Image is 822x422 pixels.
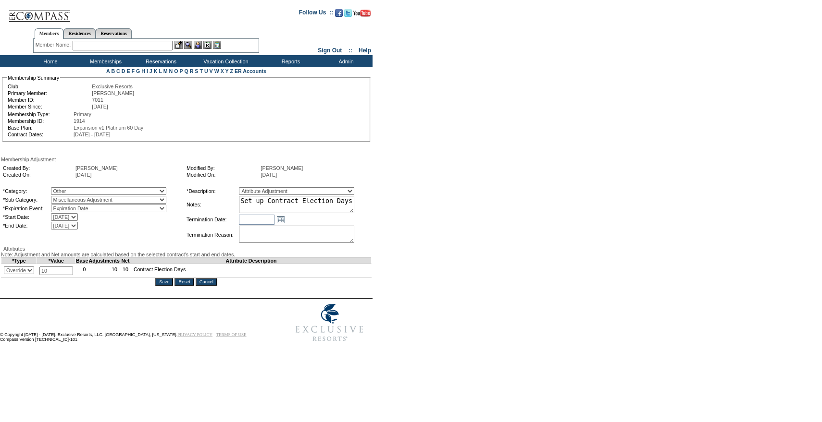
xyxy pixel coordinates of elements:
[318,47,342,54] a: Sign Out
[74,132,111,137] span: [DATE] - [DATE]
[317,55,373,67] td: Admin
[3,196,50,204] td: *Sub Category:
[180,68,183,74] a: P
[131,68,135,74] a: F
[75,172,92,178] span: [DATE]
[74,118,85,124] span: 1914
[8,84,91,89] td: Club:
[122,68,125,74] a: D
[92,90,134,96] span: [PERSON_NAME]
[1,246,372,252] div: Attributes
[92,84,133,89] span: Exclusive Resorts
[131,264,371,278] td: Contract Election Days
[63,28,96,38] a: Residences
[76,258,88,264] td: Base
[187,214,238,225] td: Termination Date:
[8,132,73,137] td: Contract Dates:
[7,75,60,81] legend: Membership Summary
[190,68,194,74] a: R
[194,41,202,49] img: Impersonate
[353,10,371,17] img: Subscribe to our YouTube Channel
[221,68,224,74] a: X
[163,68,168,74] a: M
[111,68,115,74] a: B
[74,125,143,131] span: Expansion v1 Platinum 60 Day
[92,104,108,109] span: [DATE]
[275,214,286,225] a: Open the calendar popup.
[174,41,183,49] img: b_edit.gif
[74,111,91,117] span: Primary
[187,55,262,67] td: Vacation Collection
[75,165,118,171] span: [PERSON_NAME]
[196,278,217,286] input: Cancel
[335,9,343,17] img: Become our fan on Facebook
[147,68,148,74] a: I
[230,68,233,74] a: Z
[92,97,103,103] span: 7011
[132,55,187,67] td: Reservations
[216,332,247,337] a: TERMS OF USE
[159,68,162,74] a: L
[210,68,213,74] a: V
[3,165,75,171] td: Created By:
[299,8,333,20] td: Follow Us ::
[262,55,317,67] td: Reports
[155,278,173,286] input: Save
[8,97,91,103] td: Member ID:
[187,165,260,171] td: Modified By:
[8,90,91,96] td: Primary Member:
[8,2,71,22] img: Compass Home
[344,12,352,18] a: Follow us on Twitter
[187,172,260,178] td: Modified On:
[353,12,371,18] a: Subscribe to our YouTube Channel
[106,68,110,74] a: A
[8,111,73,117] td: Membership Type:
[88,258,120,264] td: Adjustments
[286,299,373,347] img: Exclusive Resorts
[76,264,88,278] td: 0
[136,68,140,74] a: G
[96,28,132,38] a: Reservations
[8,104,91,109] td: Member Since:
[3,222,50,229] td: *End Date:
[261,172,277,178] span: [DATE]
[3,213,50,221] td: *Start Date:
[344,9,352,17] img: Follow us on Twitter
[116,68,120,74] a: C
[359,47,371,54] a: Help
[88,264,120,278] td: 10
[187,226,238,244] td: Termination Reason:
[1,258,37,264] td: *Type
[195,68,198,74] a: S
[120,258,131,264] td: Net
[174,278,194,286] input: Reset
[174,68,178,74] a: O
[36,41,73,49] div: Member Name:
[35,28,64,39] a: Members
[335,12,343,18] a: Become our fan on Facebook
[77,55,132,67] td: Memberships
[184,41,192,49] img: View
[213,41,221,49] img: b_calculator.gif
[8,118,73,124] td: Membership ID:
[149,68,152,74] a: J
[349,47,352,54] span: ::
[3,172,75,178] td: Created On:
[141,68,145,74] a: H
[37,258,76,264] td: *Value
[154,68,158,74] a: K
[8,125,73,131] td: Base Plan:
[235,68,266,74] a: ER Accounts
[169,68,173,74] a: N
[131,258,371,264] td: Attribute Description
[204,68,208,74] a: U
[184,68,188,74] a: Q
[261,165,303,171] span: [PERSON_NAME]
[203,41,212,49] img: Reservations
[187,196,238,213] td: Notes:
[187,187,238,195] td: *Description:
[177,332,212,337] a: PRIVACY POLICY
[22,55,77,67] td: Home
[126,68,130,74] a: E
[225,68,229,74] a: Y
